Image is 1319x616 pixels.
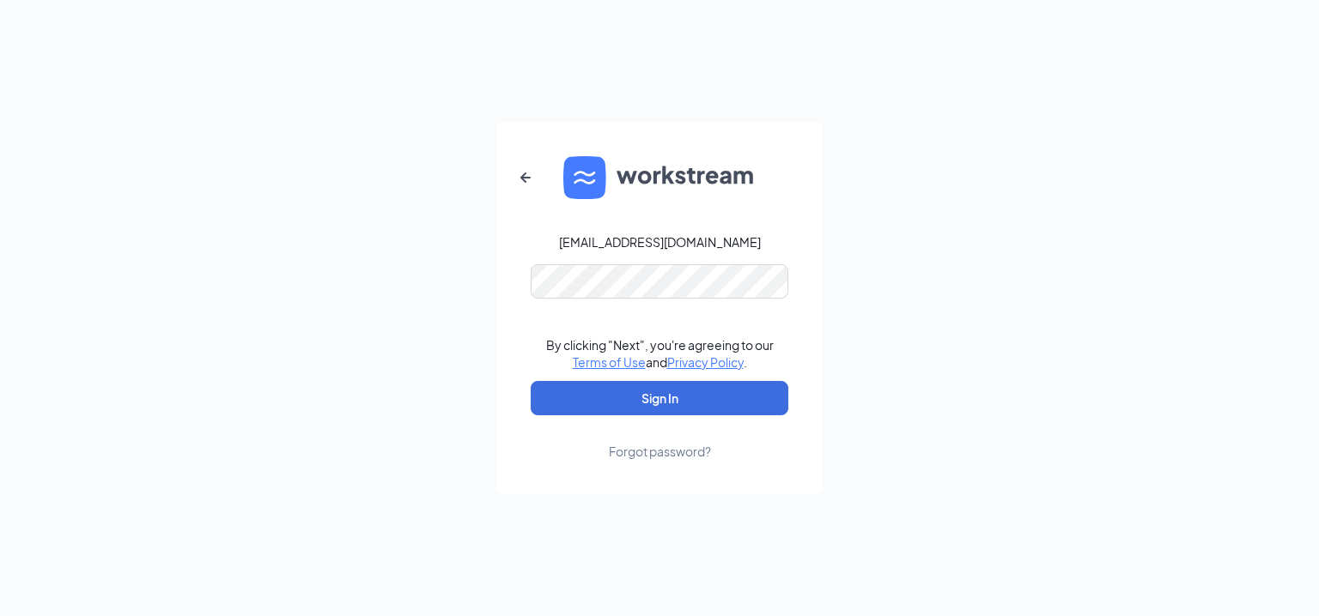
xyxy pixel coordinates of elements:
[563,156,756,199] img: WS logo and Workstream text
[546,336,774,371] div: By clicking "Next", you're agreeing to our and .
[505,157,546,198] button: ArrowLeftNew
[515,167,536,188] svg: ArrowLeftNew
[573,354,646,370] a: Terms of Use
[609,415,711,460] a: Forgot password?
[667,354,744,370] a: Privacy Policy
[609,443,711,460] div: Forgot password?
[531,381,788,415] button: Sign In
[559,233,761,251] div: [EMAIL_ADDRESS][DOMAIN_NAME]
